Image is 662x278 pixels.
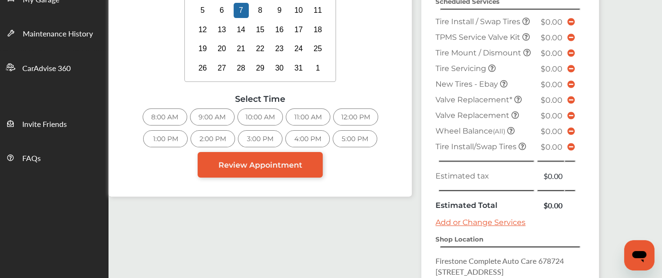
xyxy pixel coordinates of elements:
span: FAQs [22,152,41,165]
td: $0.00 [537,168,564,184]
span: $0.00 [541,64,562,73]
div: Choose Tuesday, October 21st, 2025 [234,41,249,56]
span: Wheel Balance [435,126,507,135]
span: [STREET_ADDRESS] [435,266,504,277]
div: 4:00 PM [285,130,330,147]
div: Choose Wednesday, October 29th, 2025 [253,61,268,76]
span: CarAdvise 360 [22,63,71,75]
div: 9:00 AM [190,108,235,126]
strong: Shop Location [435,235,483,243]
div: Choose Saturday, October 18th, 2025 [310,22,326,37]
div: Choose Monday, October 6th, 2025 [214,3,229,18]
span: $0.00 [541,18,562,27]
div: Choose Friday, October 17th, 2025 [291,22,306,37]
div: Choose Monday, October 20th, 2025 [214,41,229,56]
span: Tire Install/Swap Tires [435,142,518,151]
div: Choose Friday, October 10th, 2025 [291,3,306,18]
span: Tire Install / Swap Tires [435,17,522,26]
span: Firestone Complete Auto Care 678724 [435,255,564,266]
span: New Tires - Ebay [435,80,500,89]
div: Choose Tuesday, October 7th, 2025 [234,3,249,18]
td: $0.00 [537,197,564,213]
div: 12:00 PM [333,108,378,126]
td: Estimated Total [433,197,537,213]
div: Choose Tuesday, October 14th, 2025 [234,22,249,37]
div: 1:00 PM [143,130,188,147]
div: Choose Thursday, October 16th, 2025 [272,22,287,37]
span: Review Appointment [218,161,302,170]
div: Choose Wednesday, October 8th, 2025 [253,3,268,18]
span: Valve Replacement [435,111,511,120]
div: Choose Friday, October 31st, 2025 [291,61,306,76]
div: Choose Thursday, October 9th, 2025 [272,3,287,18]
div: Choose Thursday, October 30th, 2025 [272,61,287,76]
div: Choose Sunday, October 19th, 2025 [195,41,210,56]
span: Valve Replacement* [435,95,514,104]
div: Choose Monday, October 13th, 2025 [214,22,229,37]
div: Choose Friday, October 24th, 2025 [291,41,306,56]
div: Choose Sunday, October 12th, 2025 [195,22,210,37]
span: $0.00 [541,111,562,120]
span: $0.00 [541,49,562,58]
div: 10:00 AM [237,108,283,126]
div: Choose Thursday, October 23rd, 2025 [272,41,287,56]
span: TPMS Service Valve Kit [435,33,522,42]
div: Choose Saturday, October 25th, 2025 [310,41,326,56]
span: Maintenance History [23,28,93,40]
div: Choose Tuesday, October 28th, 2025 [234,61,249,76]
div: Select Time [118,94,402,104]
a: Add or Change Services [435,218,526,227]
a: Maintenance History [0,16,108,50]
div: Choose Wednesday, October 22nd, 2025 [253,41,268,56]
span: Tire Mount / Dismount [435,48,523,57]
div: Choose Sunday, October 5th, 2025 [195,3,210,18]
span: $0.00 [541,127,562,136]
small: (All) [493,127,505,135]
div: Choose Wednesday, October 15th, 2025 [253,22,268,37]
td: Estimated tax [433,168,537,184]
span: $0.00 [541,80,562,89]
div: Choose Saturday, November 1st, 2025 [310,61,326,76]
span: Invite Friends [22,118,67,131]
div: 2:00 PM [190,130,235,147]
span: Tire Servicing [435,64,488,73]
div: 8:00 AM [143,108,187,126]
div: Choose Monday, October 27th, 2025 [214,61,229,76]
span: $0.00 [541,33,562,42]
span: $0.00 [541,143,562,152]
div: 3:00 PM [238,130,282,147]
div: Choose Sunday, October 26th, 2025 [195,61,210,76]
div: 5:00 PM [333,130,377,147]
div: Choose Saturday, October 11th, 2025 [310,3,326,18]
div: 11:00 AM [286,108,330,126]
iframe: Button to launch messaging window [624,240,654,270]
span: $0.00 [541,96,562,105]
a: Review Appointment [198,152,323,178]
